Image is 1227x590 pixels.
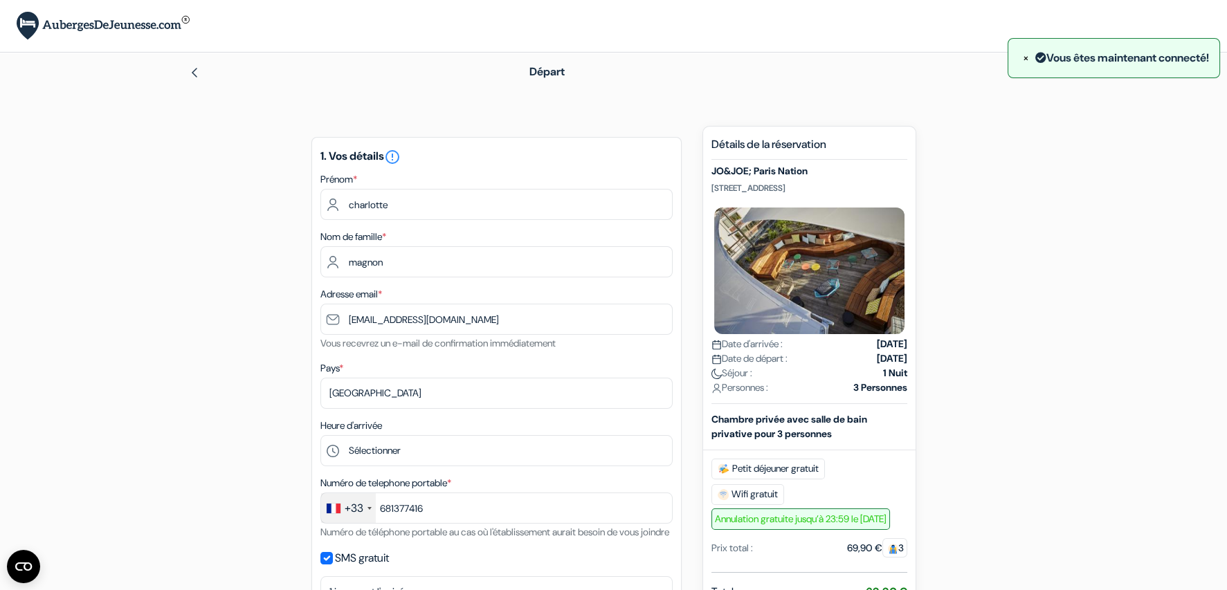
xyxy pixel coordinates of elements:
img: calendar.svg [711,340,722,350]
label: Heure d'arrivée [320,418,382,433]
img: AubergesDeJeunesse.com [17,12,190,40]
img: guest.svg [888,544,898,554]
h5: JO&JOE; Paris Nation [711,165,907,177]
span: × [1023,50,1029,65]
img: left_arrow.svg [189,67,200,78]
p: [STREET_ADDRESS] [711,183,907,194]
img: free_breakfast.svg [718,463,729,474]
img: user_icon.svg [711,383,722,394]
span: Séjour : [711,366,752,380]
strong: [DATE] [877,351,907,366]
div: +33 [345,500,363,517]
strong: 3 Personnes [853,380,907,395]
input: Entrer adresse e-mail [320,304,673,335]
label: Pays [320,361,343,376]
span: Wifi gratuit [711,484,784,505]
span: Départ [529,64,565,79]
b: Chambre privée avec salle de bain privative pour 3 personnes [711,413,867,440]
label: Prénom [320,172,357,187]
div: France: +33 [321,493,376,523]
small: Numéro de téléphone portable au cas où l'établissement aurait besoin de vous joindre [320,526,669,538]
input: 6 12 34 56 78 [320,492,673,524]
small: Vous recevrez un e-mail de confirmation immédiatement [320,337,556,349]
span: Petit déjeuner gratuit [711,459,825,479]
div: 69,90 € [847,541,907,555]
label: SMS gratuit [335,548,389,568]
strong: [DATE] [877,337,907,351]
strong: 1 Nuit [883,366,907,380]
span: Personnes : [711,380,768,395]
span: Date de départ : [711,351,788,366]
h5: 1. Vos détails [320,149,673,165]
i: error_outline [384,149,401,165]
span: Date d'arrivée : [711,337,783,351]
div: Vous êtes maintenant connecté! [1019,49,1209,67]
h5: Détails de la réservation [711,138,907,160]
label: Adresse email [320,287,382,302]
input: Entrez votre prénom [320,189,673,220]
a: error_outline [384,149,401,163]
span: 3 [882,538,907,557]
img: free_wifi.svg [718,489,729,500]
label: Numéro de telephone portable [320,476,451,490]
label: Nom de famille [320,230,386,244]
div: Prix total : [711,541,753,555]
span: Annulation gratuite jusqu’à 23:59 le [DATE] [711,508,890,530]
button: Ouvrir le widget CMP [7,550,40,583]
input: Entrer le nom de famille [320,246,673,277]
img: moon.svg [711,369,722,379]
img: calendar.svg [711,354,722,365]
